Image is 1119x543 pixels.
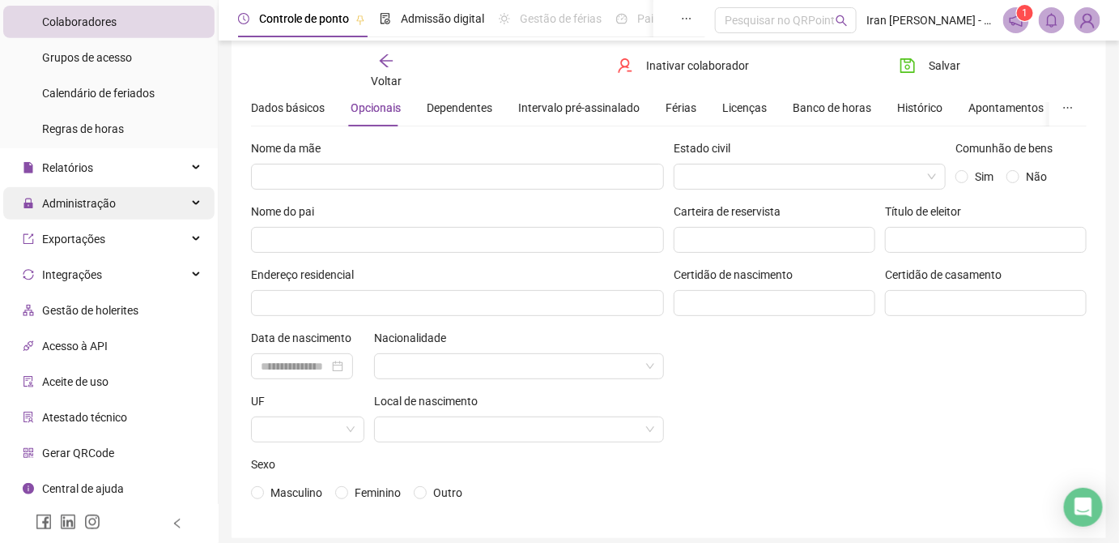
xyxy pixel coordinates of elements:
[42,482,124,495] span: Central de ajuda
[900,58,916,74] span: save
[251,266,364,284] label: Endereço residencial
[1026,170,1047,183] span: Não
[23,340,34,352] span: api
[251,329,362,347] label: Data de nascimento
[251,99,325,117] div: Dados básicos
[722,99,767,117] div: Licenças
[433,486,462,499] span: Outro
[637,12,700,25] span: Painel do DP
[42,304,138,317] span: Gestão de holerites
[251,392,275,410] label: UF
[251,139,331,157] label: Nome da mãe
[270,486,322,499] span: Masculino
[23,162,34,173] span: file
[378,53,394,69] span: arrow-left
[374,392,488,410] label: Local de nascimento
[23,483,34,494] span: info-circle
[955,139,1063,157] label: Comunhão de bens
[1049,89,1087,126] button: ellipsis
[674,203,791,220] label: Carteira de reservista
[23,305,34,316] span: apartment
[23,376,34,387] span: audit
[42,15,117,28] span: Colaboradores
[520,12,602,25] span: Gestão de férias
[351,99,401,117] div: Opcionais
[885,266,1012,284] label: Certidão de casamento
[238,13,249,24] span: clock-circle
[897,99,942,117] div: Histórico
[617,58,633,74] span: user-delete
[793,99,871,117] div: Banco de horas
[885,203,972,220] label: Título de eleitor
[1064,488,1103,527] div: Open Intercom Messenger
[42,268,102,281] span: Integrações
[968,99,1044,117] div: Apontamentos
[1009,13,1023,28] span: notification
[23,412,34,423] span: solution
[681,13,692,24] span: ellipsis
[666,99,696,117] div: Férias
[42,340,108,353] span: Acesso à API
[1022,7,1028,19] span: 1
[23,269,34,280] span: sync
[42,233,105,246] span: Exportações
[499,13,510,24] span: sun
[60,514,76,530] span: linkedin
[23,447,34,459] span: qrcode
[172,518,183,529] span: left
[866,11,993,29] span: Iran [PERSON_NAME] - Contabilize Saude Ltda
[42,161,93,174] span: Relatórios
[251,203,325,220] label: Nome do pai
[42,51,132,64] span: Grupos de acesso
[42,447,114,460] span: Gerar QRCode
[374,329,457,347] label: Nacionalidade
[23,233,34,245] span: export
[616,13,628,24] span: dashboard
[929,57,960,75] span: Salvar
[355,486,401,499] span: Feminino
[42,375,108,388] span: Aceite de uso
[518,99,640,117] div: Intervalo pré-assinalado
[259,12,349,25] span: Controle de ponto
[975,170,993,183] span: Sim
[84,514,100,530] span: instagram
[674,266,803,284] label: Certidão de nascimento
[605,53,761,79] button: Inativar colaborador
[427,99,492,117] div: Dependentes
[42,411,127,424] span: Atestado técnico
[371,75,402,88] span: Voltar
[1045,13,1059,28] span: bell
[836,15,848,27] span: search
[1075,8,1100,32] img: 88608
[23,198,34,209] span: lock
[355,15,365,24] span: pushpin
[42,87,155,100] span: Calendário de feriados
[380,13,391,24] span: file-done
[887,53,972,79] button: Salvar
[1062,102,1074,113] span: ellipsis
[42,122,124,135] span: Regras de horas
[401,12,484,25] span: Admissão digital
[674,139,741,157] label: Estado civil
[646,57,749,75] span: Inativar colaborador
[36,514,52,530] span: facebook
[251,455,286,473] label: Sexo
[42,197,116,210] span: Administração
[1017,5,1033,21] sup: 1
